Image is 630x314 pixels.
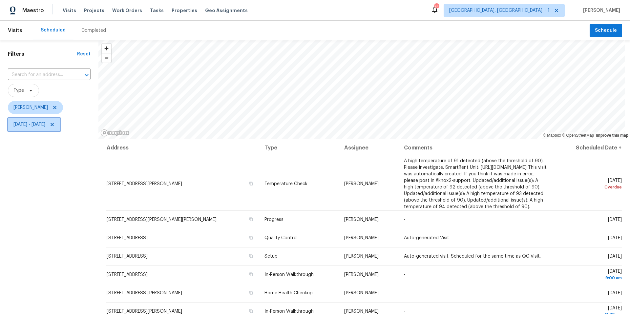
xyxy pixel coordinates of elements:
[8,23,22,38] span: Visits
[590,24,622,37] button: Schedule
[608,236,622,240] span: [DATE]
[98,40,625,139] canvas: Map
[82,70,91,80] button: Open
[107,217,217,222] span: [STREET_ADDRESS][PERSON_NAME][PERSON_NAME]
[434,4,439,10] div: 35
[248,235,254,241] button: Copy Address
[344,217,379,222] span: [PERSON_NAME]
[580,7,620,14] span: [PERSON_NAME]
[562,133,594,138] a: OpenStreetMap
[344,291,379,295] span: [PERSON_NAME]
[107,254,148,259] span: [STREET_ADDRESS]
[107,182,182,186] span: [STREET_ADDRESS][PERSON_NAME]
[106,139,259,157] th: Address
[259,139,339,157] th: Type
[344,272,379,277] span: [PERSON_NAME]
[595,27,617,35] span: Schedule
[248,271,254,277] button: Copy Address
[22,7,44,14] span: Maestro
[404,236,449,240] span: Auto-generated Visit
[264,182,307,186] span: Temperature Check
[608,217,622,222] span: [DATE]
[559,178,622,190] span: [DATE]
[449,7,550,14] span: [GEOGRAPHIC_DATA], [GEOGRAPHIC_DATA] + 1
[404,159,547,209] span: A high temperature of 91 detected (above the threshold of 90). Please investigate. SmartRent Unit...
[404,309,406,314] span: -
[339,139,399,157] th: Assignee
[8,51,77,57] h1: Filters
[344,254,379,259] span: [PERSON_NAME]
[13,87,24,94] span: Type
[248,253,254,259] button: Copy Address
[608,254,622,259] span: [DATE]
[150,8,164,13] span: Tasks
[554,139,622,157] th: Scheduled Date ↑
[399,139,554,157] th: Comments
[543,133,561,138] a: Mapbox
[264,217,283,222] span: Progress
[264,236,298,240] span: Quality Control
[608,291,622,295] span: [DATE]
[404,272,406,277] span: -
[264,291,313,295] span: Home Health Checkup
[107,309,182,314] span: [STREET_ADDRESS][PERSON_NAME]
[13,104,48,111] span: [PERSON_NAME]
[41,27,66,33] div: Scheduled
[107,291,182,295] span: [STREET_ADDRESS][PERSON_NAME]
[81,27,106,34] div: Completed
[404,217,406,222] span: -
[264,309,314,314] span: In-Person Walkthrough
[77,51,91,57] div: Reset
[264,254,278,259] span: Setup
[102,53,111,63] button: Zoom out
[100,129,129,137] a: Mapbox homepage
[172,7,197,14] span: Properties
[248,216,254,222] button: Copy Address
[107,236,148,240] span: [STREET_ADDRESS]
[84,7,104,14] span: Projects
[344,309,379,314] span: [PERSON_NAME]
[205,7,248,14] span: Geo Assignments
[596,133,628,138] a: Improve this map
[559,184,622,190] div: Overdue
[248,181,254,186] button: Copy Address
[107,272,148,277] span: [STREET_ADDRESS]
[63,7,76,14] span: Visits
[13,121,45,128] span: [DATE] - [DATE]
[404,291,406,295] span: -
[8,70,72,80] input: Search for an address...
[344,236,379,240] span: [PERSON_NAME]
[248,308,254,314] button: Copy Address
[559,269,622,281] span: [DATE]
[248,290,254,296] button: Copy Address
[404,254,541,259] span: Auto-generated visit. Scheduled for the same time as QC Visit.
[559,275,622,281] div: 9:00 am
[264,272,314,277] span: In-Person Walkthrough
[102,44,111,53] button: Zoom in
[112,7,142,14] span: Work Orders
[344,182,379,186] span: [PERSON_NAME]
